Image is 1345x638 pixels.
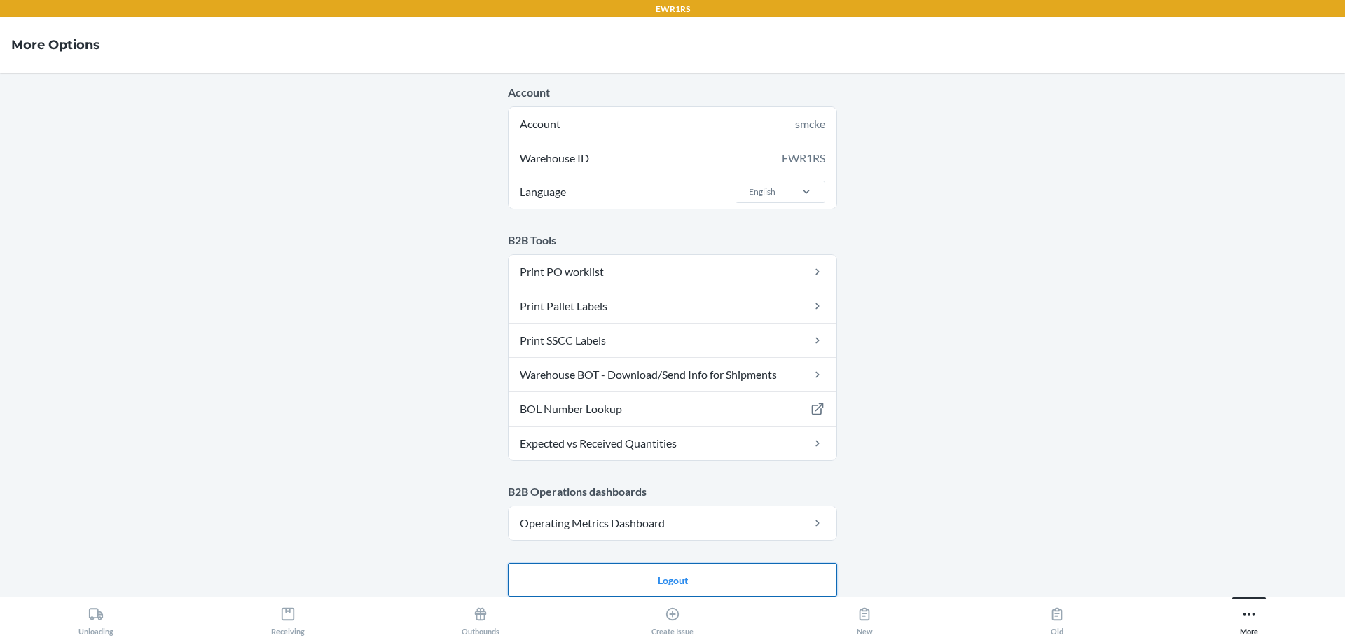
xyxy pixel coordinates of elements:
[768,597,960,636] button: New
[192,597,384,636] button: Receiving
[1049,601,1065,636] div: Old
[651,601,694,636] div: Create Issue
[509,392,836,426] a: BOL Number Lookup
[857,601,873,636] div: New
[385,597,577,636] button: Outbounds
[577,597,768,636] button: Create Issue
[518,175,568,209] span: Language
[509,255,836,289] a: Print PO worklist
[11,36,100,54] h4: More Options
[509,289,836,323] a: Print Pallet Labels
[271,601,305,636] div: Receiving
[960,597,1152,636] button: Old
[508,483,837,500] p: B2B Operations dashboards
[508,563,837,597] button: Logout
[747,186,749,198] input: LanguageEnglish
[782,150,825,167] div: EWR1RS
[749,186,775,198] div: English
[78,601,113,636] div: Unloading
[508,84,837,101] p: Account
[509,506,836,540] a: Operating Metrics Dashboard
[508,232,837,249] p: B2B Tools
[795,116,825,132] div: smcke
[462,601,499,636] div: Outbounds
[656,3,690,15] p: EWR1RS
[509,141,836,175] div: Warehouse ID
[509,107,836,141] div: Account
[1153,597,1345,636] button: More
[509,358,836,391] a: Warehouse BOT - Download/Send Info for Shipments
[509,324,836,357] a: Print SSCC Labels
[1240,601,1258,636] div: More
[509,427,836,460] a: Expected vs Received Quantities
